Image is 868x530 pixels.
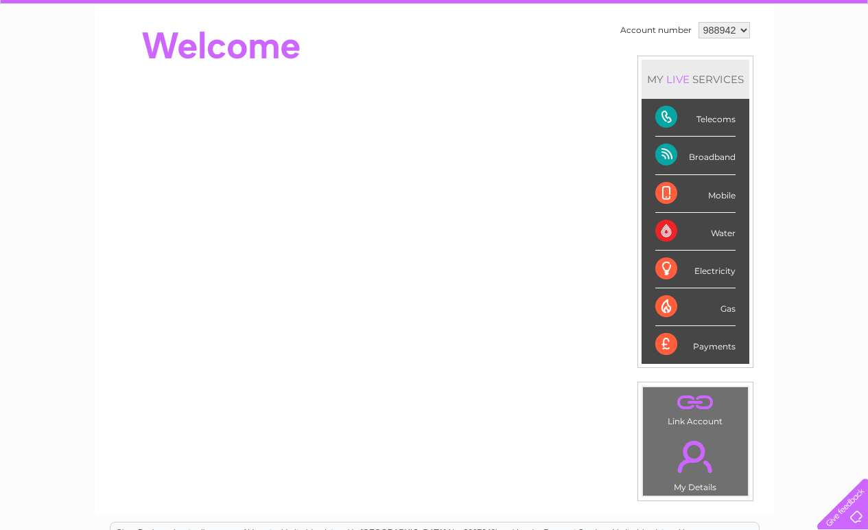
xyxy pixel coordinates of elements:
a: . [646,433,744,481]
div: Electricity [655,251,736,288]
a: . [646,391,744,415]
div: MY SERVICES [642,60,749,99]
a: Water [626,58,653,69]
div: Water [655,213,736,251]
div: Clear Business is a trading name of Verastar Limited (registered in [GEOGRAPHIC_DATA] No. 3667643... [110,8,759,67]
img: logo.png [30,36,100,78]
div: Telecoms [655,99,736,137]
td: Link Account [642,387,749,430]
a: Contact [777,58,810,69]
div: Mobile [655,175,736,213]
td: My Details [642,429,749,496]
a: 0333 014 3131 [609,7,704,24]
div: Gas [655,288,736,326]
td: Account number [617,19,695,42]
a: Telecoms [699,58,740,69]
div: Broadband [655,137,736,174]
a: Log out [823,58,855,69]
a: Blog [749,58,769,69]
div: LIVE [664,73,692,86]
div: Payments [655,326,736,363]
a: Energy [661,58,691,69]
